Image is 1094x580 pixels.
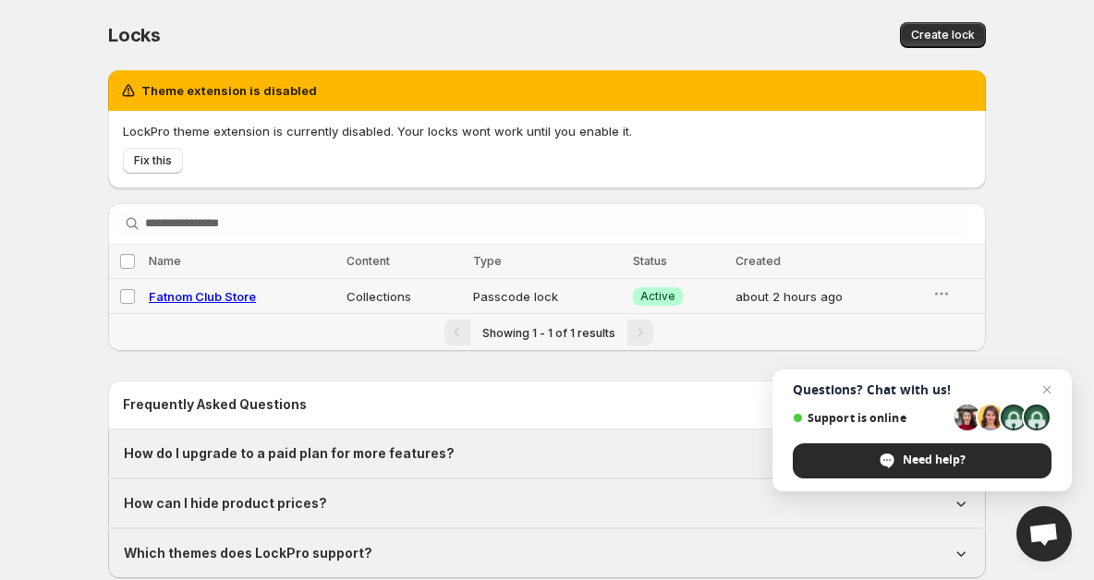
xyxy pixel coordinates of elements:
[341,279,468,314] td: Collections
[633,254,667,268] span: Status
[108,313,986,351] nav: Pagination
[903,452,966,468] span: Need help?
[900,22,986,48] button: Create lock
[124,444,455,463] h1: How do I upgrade to a paid plan for more features?
[735,254,781,268] span: Created
[468,279,628,314] td: Passcode lock
[149,254,181,268] span: Name
[640,289,675,304] span: Active
[730,279,928,314] td: about 2 hours ago
[124,544,372,562] h1: Which themes does LockPro support?
[141,81,317,100] h2: Theme extension is disabled
[123,148,183,174] a: Fix this
[123,122,971,140] p: LockPro theme extension is currently disabled. Your locks wont work until you enable it.
[473,254,502,268] span: Type
[793,382,1051,397] span: Questions? Chat with us!
[793,443,1051,478] span: Need help?
[149,289,256,304] a: Fatnom Club Store
[482,326,615,340] span: Showing 1 - 1 of 1 results
[1016,506,1072,562] a: Open chat
[346,254,390,268] span: Content
[793,411,948,425] span: Support is online
[124,494,327,513] h1: How can I hide product prices?
[134,153,172,168] span: Fix this
[911,28,975,42] span: Create lock
[108,24,161,46] span: Locks
[123,395,971,414] h2: Frequently Asked Questions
